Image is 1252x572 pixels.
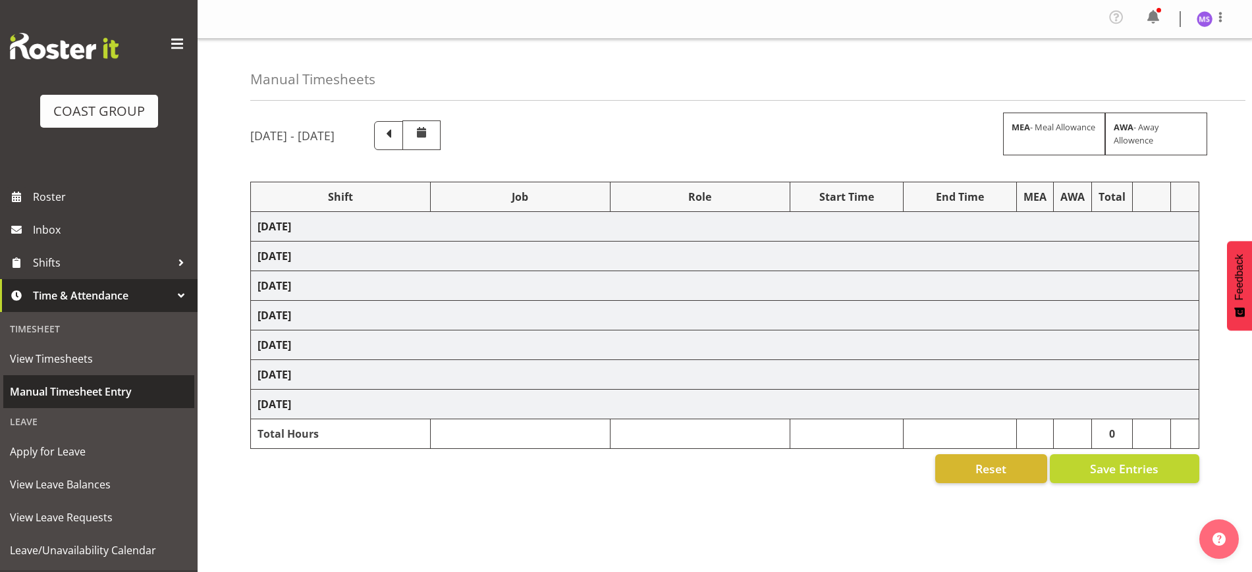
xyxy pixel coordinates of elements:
div: Start Time [797,189,896,205]
a: View Leave Requests [3,501,194,534]
td: [DATE] [251,271,1199,301]
span: View Leave Requests [10,507,188,527]
strong: MEA [1012,121,1030,133]
div: Job [437,189,603,205]
td: [DATE] [251,301,1199,330]
td: [DATE] [251,242,1199,271]
span: View Leave Balances [10,475,188,494]
div: Leave [3,408,194,435]
div: Timesheet [3,315,194,342]
button: Reset [935,454,1047,483]
div: Shift [258,189,423,205]
div: MEA [1023,189,1047,205]
a: Apply for Leave [3,435,194,468]
td: [DATE] [251,360,1199,390]
td: [DATE] [251,330,1199,360]
img: maria-scarabino1133.jpg [1197,11,1212,27]
td: 0 [1092,419,1133,449]
span: Time & Attendance [33,286,171,305]
span: Save Entries [1090,460,1158,477]
td: Total Hours [251,419,431,449]
td: [DATE] [251,390,1199,419]
span: Roster [33,187,191,207]
a: View Leave Balances [3,468,194,501]
span: Leave/Unavailability Calendar [10,540,188,560]
h4: Manual Timesheets [250,72,375,87]
div: - Meal Allowance [1003,113,1105,155]
button: Save Entries [1050,454,1199,483]
span: Reset [975,460,1006,477]
div: COAST GROUP [53,101,145,121]
a: View Timesheets [3,342,194,375]
strong: AWA [1114,121,1133,133]
h5: [DATE] - [DATE] [250,128,335,143]
div: AWA [1060,189,1085,205]
span: Shifts [33,253,171,273]
span: Manual Timesheet Entry [10,382,188,402]
button: Feedback - Show survey [1227,241,1252,330]
span: Apply for Leave [10,442,188,461]
span: Inbox [33,220,191,240]
div: Role [617,189,783,205]
td: [DATE] [251,212,1199,242]
img: Rosterit website logo [10,33,119,59]
div: Total [1099,189,1126,205]
span: Feedback [1234,254,1245,300]
span: View Timesheets [10,349,188,369]
a: Manual Timesheet Entry [3,375,194,408]
img: help-xxl-2.png [1212,533,1226,546]
a: Leave/Unavailability Calendar [3,534,194,567]
div: End Time [910,189,1010,205]
div: - Away Allowence [1105,113,1207,155]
